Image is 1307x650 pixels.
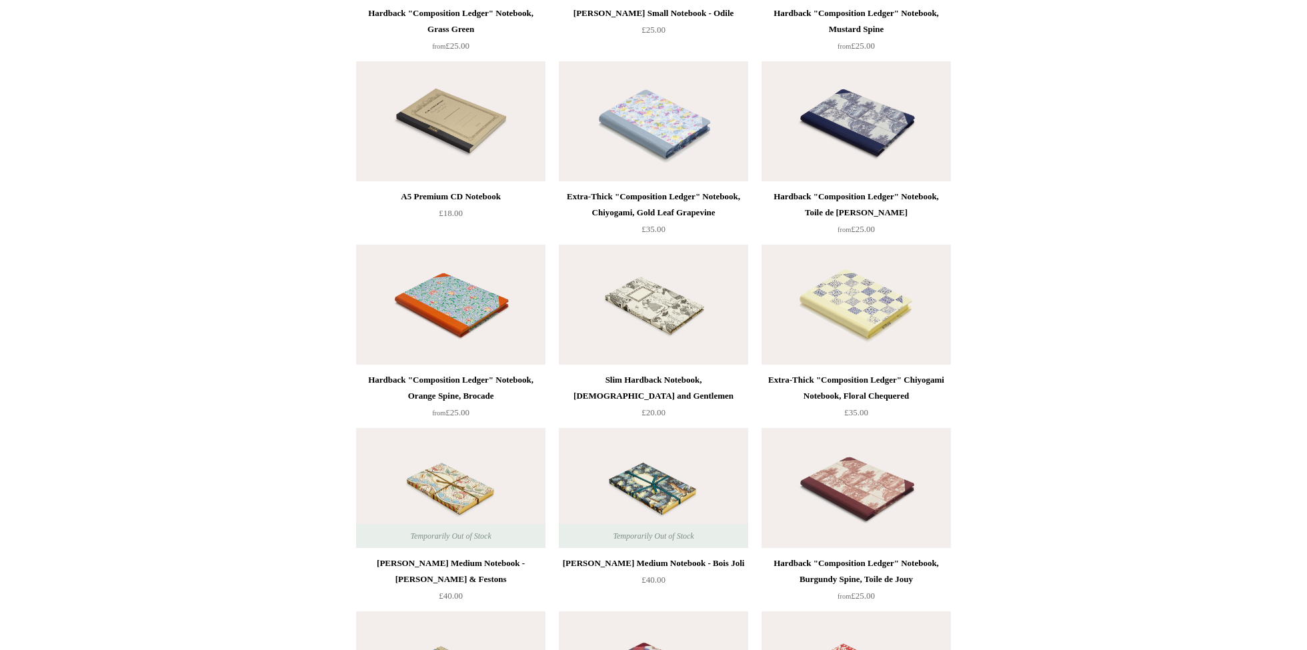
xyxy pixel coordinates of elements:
[432,43,445,50] span: from
[356,372,545,427] a: Hardback "Composition Ledger" Notebook, Orange Spine, Brocade from£25.00
[765,189,948,221] div: Hardback "Composition Ledger" Notebook, Toile de [PERSON_NAME]
[559,5,748,60] a: [PERSON_NAME] Small Notebook - Odile £25.00
[439,591,463,601] span: £40.00
[562,5,745,21] div: [PERSON_NAME] Small Notebook - Odile
[562,189,745,221] div: Extra-Thick "Composition Ledger" Notebook, Chiyogami, Gold Leaf Grapevine
[559,245,748,365] a: Slim Hardback Notebook, Ladies and Gentlemen Slim Hardback Notebook, Ladies and Gentlemen
[559,428,748,548] img: Antoinette Poisson Medium Notebook - Bois Joli
[762,189,951,243] a: Hardback "Composition Ledger" Notebook, Toile de [PERSON_NAME] from£25.00
[762,245,951,365] a: Extra-Thick "Composition Ledger" Chiyogami Notebook, Floral Chequered Extra-Thick "Composition Le...
[356,428,545,548] a: Antoinette Poisson Medium Notebook - Guirlande & Festons Antoinette Poisson Medium Notebook - Gui...
[765,555,948,587] div: Hardback "Composition Ledger" Notebook, Burgundy Spine, Toile de Jouy
[559,372,748,427] a: Slim Hardback Notebook, [DEMOGRAPHIC_DATA] and Gentlemen £20.00
[838,224,875,234] span: £25.00
[762,428,951,548] a: Hardback "Composition Ledger" Notebook, Burgundy Spine, Toile de Jouy Hardback "Composition Ledge...
[641,25,666,35] span: £25.00
[641,224,666,234] span: £35.00
[356,5,545,60] a: Hardback "Composition Ledger" Notebook, Grass Green from£25.00
[838,43,851,50] span: from
[432,41,469,51] span: £25.00
[356,245,545,365] a: Hardback "Composition Ledger" Notebook, Orange Spine, Brocade Hardback "Composition Ledger" Noteb...
[562,555,745,571] div: [PERSON_NAME] Medium Notebook - Bois Joli
[765,5,948,37] div: Hardback "Composition Ledger" Notebook, Mustard Spine
[559,61,748,181] img: Extra-Thick "Composition Ledger" Notebook, Chiyogami, Gold Leaf Grapevine
[762,372,951,427] a: Extra-Thick "Composition Ledger" Chiyogami Notebook, Floral Chequered £35.00
[559,189,748,243] a: Extra-Thick "Composition Ledger" Notebook, Chiyogami, Gold Leaf Grapevine £35.00
[762,5,951,60] a: Hardback "Composition Ledger" Notebook, Mustard Spine from£25.00
[439,208,463,218] span: £18.00
[356,428,545,548] img: Antoinette Poisson Medium Notebook - Guirlande & Festons
[559,555,748,610] a: [PERSON_NAME] Medium Notebook - Bois Joli £40.00
[359,372,542,404] div: Hardback "Composition Ledger" Notebook, Orange Spine, Brocade
[599,524,707,548] span: Temporarily Out of Stock
[397,524,504,548] span: Temporarily Out of Stock
[356,189,545,243] a: A5 Premium CD Notebook £18.00
[559,61,748,181] a: Extra-Thick "Composition Ledger" Notebook, Chiyogami, Gold Leaf Grapevine Extra-Thick "Compositio...
[356,555,545,610] a: [PERSON_NAME] Medium Notebook - [PERSON_NAME] & Festons £40.00
[432,407,469,417] span: £25.00
[838,593,851,600] span: from
[356,61,545,181] img: A5 Premium CD Notebook
[762,428,951,548] img: Hardback "Composition Ledger" Notebook, Burgundy Spine, Toile de Jouy
[356,245,545,365] img: Hardback "Composition Ledger" Notebook, Orange Spine, Brocade
[762,61,951,181] a: Hardback "Composition Ledger" Notebook, Toile de Jouy Hardback "Composition Ledger" Notebook, Toi...
[432,409,445,417] span: from
[359,189,542,205] div: A5 Premium CD Notebook
[762,245,951,365] img: Extra-Thick "Composition Ledger" Chiyogami Notebook, Floral Chequered
[765,372,948,404] div: Extra-Thick "Composition Ledger" Chiyogami Notebook, Floral Chequered
[838,41,875,51] span: £25.00
[359,5,542,37] div: Hardback "Composition Ledger" Notebook, Grass Green
[762,61,951,181] img: Hardback "Composition Ledger" Notebook, Toile de Jouy
[559,245,748,365] img: Slim Hardback Notebook, Ladies and Gentlemen
[559,428,748,548] a: Antoinette Poisson Medium Notebook - Bois Joli Antoinette Poisson Medium Notebook - Bois Joli Tem...
[844,407,868,417] span: £35.00
[359,555,542,587] div: [PERSON_NAME] Medium Notebook - [PERSON_NAME] & Festons
[562,372,745,404] div: Slim Hardback Notebook, [DEMOGRAPHIC_DATA] and Gentlemen
[762,555,951,610] a: Hardback "Composition Ledger" Notebook, Burgundy Spine, Toile de Jouy from£25.00
[641,575,666,585] span: £40.00
[641,407,666,417] span: £20.00
[356,61,545,181] a: A5 Premium CD Notebook A5 Premium CD Notebook
[838,226,851,233] span: from
[838,591,875,601] span: £25.00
